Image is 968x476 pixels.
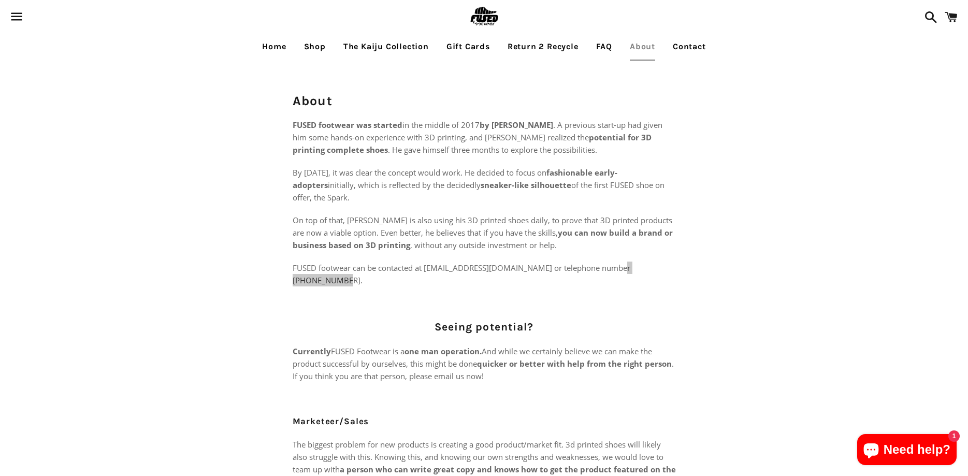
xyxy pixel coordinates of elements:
[439,34,498,60] a: Gift Cards
[481,180,571,190] strong: sneaker-like silhouette
[854,434,960,468] inbox-online-store-chat: Shopify online store chat
[336,34,437,60] a: The Kaiju Collection
[293,346,331,356] strong: Currently
[293,227,673,250] strong: you can now build a brand or business based on 3D printing
[293,166,676,204] p: By [DATE], it was clear the concept would work. He decided to focus on initially, which is reflec...
[293,120,402,130] strong: FUSED footwear was started
[254,34,294,60] a: Home
[477,358,672,369] strong: quicker or better with help from the right person
[404,346,482,356] strong: one man operation.
[293,132,652,155] strong: potential for 3D printing complete shoes
[622,34,663,60] a: About
[293,345,676,382] p: FUSED Footwear is a And while we certainly believe we can make the product successful by ourselve...
[293,214,676,251] p: On top of that, [PERSON_NAME] is also using his 3D printed shoes daily, to prove that 3D printed ...
[293,320,676,335] h4: Seeing potential?
[665,34,714,60] a: Contact
[480,120,553,130] strong: by [PERSON_NAME]
[293,167,617,190] strong: fashionable early-adopters
[296,34,334,60] a: Shop
[588,34,620,60] a: FAQ
[500,34,586,60] a: Return 2 Recycle
[293,92,676,110] h1: About
[293,119,676,156] p: in the middle of 2017 . A previous start-up had given him some hands-on experience with 3D printi...
[293,262,676,286] p: FUSED footwear can be contacted at [EMAIL_ADDRESS][DOMAIN_NAME] or telephone number [PHONE_NUMBER].
[293,415,676,428] h4: Marketeer/Sales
